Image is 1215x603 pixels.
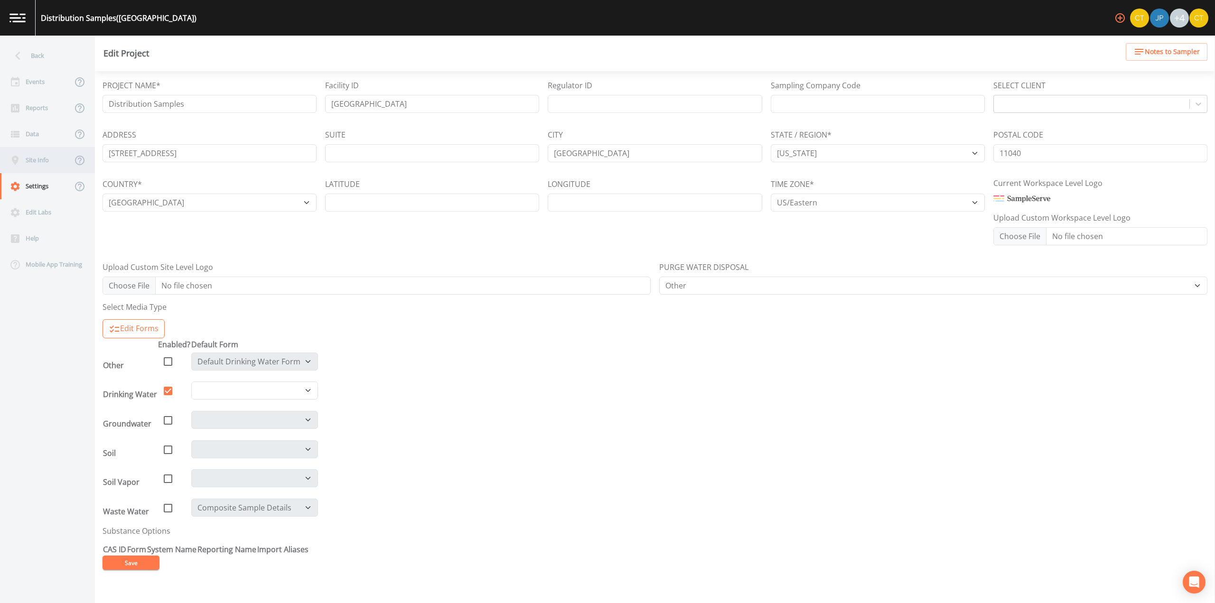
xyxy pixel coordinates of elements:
[1150,9,1169,28] div: Joshua gere Paul
[993,195,1050,203] img: Company Logo
[659,261,748,273] label: PURGE WATER DISPOSAL
[103,319,165,338] button: Edit Forms
[103,418,157,429] div: Groundwater
[9,13,26,22] img: logo
[103,556,159,570] button: Save
[41,12,196,24] div: Distribution Samples ([GEOGRAPHIC_DATA])
[103,178,142,190] label: COUNTRY*
[158,338,191,351] th: Enabled?
[103,447,157,459] div: Soil
[257,543,309,556] th: Import Aliases
[103,302,1207,312] p: Select Media Type
[103,80,160,91] label: PROJECT NAME*
[771,80,860,91] label: Sampling Company Code
[1150,9,1169,28] img: 41241ef155101aa6d92a04480b0d0000
[771,129,832,140] label: STATE / REGION*
[197,543,257,556] th: Reporting Name
[1130,9,1150,28] div: Chris Tobin
[103,476,157,488] div: Soil Vapor
[548,80,592,91] label: Regulator ID
[127,543,147,556] th: Form
[103,261,213,273] label: Upload Custom Site Level Logo
[103,129,136,140] label: ADDRESS
[1189,9,1208,28] img: 7f2cab73c0e50dc3fbb7023805f649db
[1183,571,1206,594] div: Open Intercom Messenger
[103,389,157,400] div: Drinking Water
[548,178,590,190] label: LONGITUDE
[993,178,1207,188] p: Current Workspace Level Logo
[993,212,1131,223] label: Upload Custom Workspace Level Logo
[993,80,1046,91] label: SELECT CLIENT
[325,129,346,140] label: SUITE
[325,80,359,91] label: Facility ID
[147,543,197,556] th: System Name
[103,360,157,371] div: Other
[103,506,157,517] div: Waste Water
[103,543,127,556] th: CAS ID
[325,178,360,190] label: LATITUDE
[103,526,1207,536] p: Substance Options
[548,129,563,140] label: CITY
[1130,9,1149,28] img: 7f2cab73c0e50dc3fbb7023805f649db
[1170,9,1189,28] div: +4
[771,178,814,190] label: TIME ZONE*
[191,338,318,351] th: Default Form
[993,129,1043,140] label: POSTAL CODE
[103,49,149,57] div: Edit Project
